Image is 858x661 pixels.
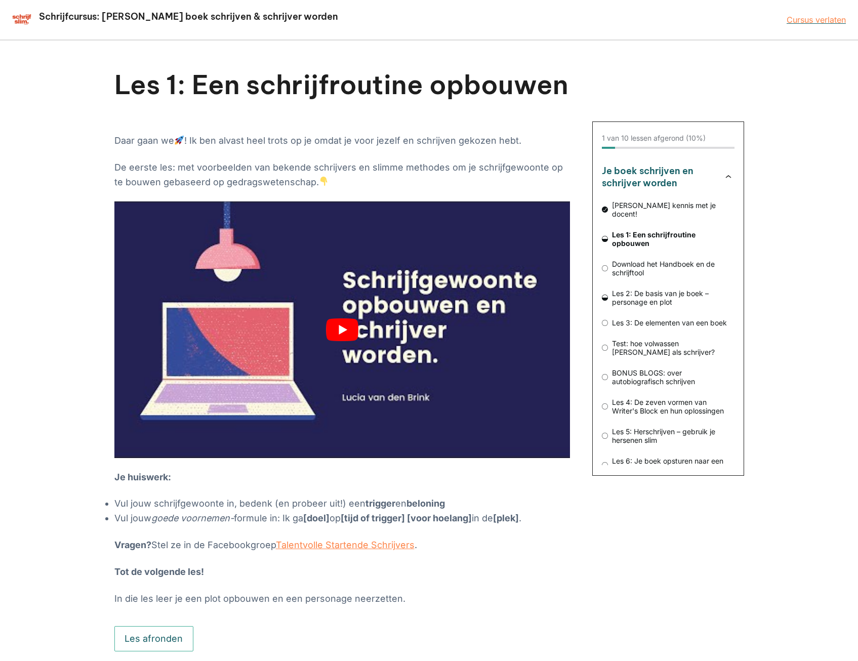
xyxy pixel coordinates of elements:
[602,165,712,189] h3: Je boek schrijven en schrijver worden
[602,201,734,218] a: [PERSON_NAME] kennis met je docent!
[276,540,415,550] a: Talentvolle Startende Schrijvers
[114,497,570,511] li: Vul jouw schrijfgewoonte in, bedenk (en probeer uit!) een en
[602,260,734,277] a: Download het Handboek en de schrijftool
[608,289,734,306] span: Les 2: De basis van je boek – personage en plot
[114,69,570,101] h1: Les 1: Een schrijfroutine opbouwen
[602,339,734,356] a: Test: hoe volwassen [PERSON_NAME] als schrijver?
[114,626,194,651] button: Les afronden
[341,513,472,523] strong: [tijd of trigger] [voor hoelang]
[114,592,570,606] p: In die les leer je een plot opbouwen en een personage neerzetten.
[303,513,330,523] strong: [doel]
[114,201,570,458] button: play Youtube video
[602,457,734,474] a: Les 6: Je boek opsturen naar een uitgeverij
[602,165,734,470] nav: Cursusoverzicht
[787,15,846,25] a: Cursus verlaten
[608,260,734,277] span: Download het Handboek en de schrijftool
[406,498,445,509] strong: beloning
[38,11,339,22] h2: Schrijfcursus: [PERSON_NAME] boek schrijven & schrijver worden
[608,230,734,247] span: Les 1: Een schrijfroutine opbouwen
[114,566,204,577] strong: Tot de volgende les!
[602,427,734,444] a: Les 5: Herschrijven – gebruik je hersenen slim
[602,368,734,386] a: BONUS BLOGS: over autobiografisch schrijven
[602,318,734,327] a: Les 3: De elementen van een boek
[114,511,570,526] li: Vul jouw formule in: Ik ga op in de .
[175,136,184,145] img: 🚀
[602,230,734,247] a: Les 1: Een schrijfroutine opbouwen
[151,513,234,523] em: goede voornemen-
[608,368,734,386] span: BONUS BLOGS: over autobiografisch schrijven
[608,427,734,444] span: Les 5: Herschrijven – gebruik je hersenen slim
[602,289,734,306] a: Les 2: De basis van je boek – personage en plot
[365,498,395,509] strong: trigger
[608,318,734,327] span: Les 3: De elementen van een boek
[602,165,734,189] button: Je boek schrijven en schrijver worden
[608,339,734,356] span: Test: hoe volwassen [PERSON_NAME] als schrijver?
[114,472,171,482] strong: Je huiswerk:
[114,540,151,550] strong: Vragen?
[319,177,329,186] img: 👇
[608,398,734,415] span: Les 4: De zeven vormen van Writer's Block en hun oplossingen
[493,513,519,523] strong: [plek]
[602,398,734,415] a: Les 4: De zeven vormen van Writer's Block en hun oplossingen
[114,538,570,553] p: Stel ze in de Facebookgroep .
[608,201,734,218] span: [PERSON_NAME] kennis met je docent!
[608,457,734,474] span: Les 6: Je boek opsturen naar een uitgeverij
[114,134,570,148] p: Daar gaan we ! Ik ben alvast heel trots op je omdat je voor jezelf en schrijven gekozen hebt.
[12,14,32,26] img: schrijfcursus schrijfslim academy
[114,160,570,190] p: De eerste les: met voorbeelden van bekende schrijvers en slimme methodes om je schrijfgewoonte op...
[602,134,706,143] div: 1 van 10 lessen afgerond (10%)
